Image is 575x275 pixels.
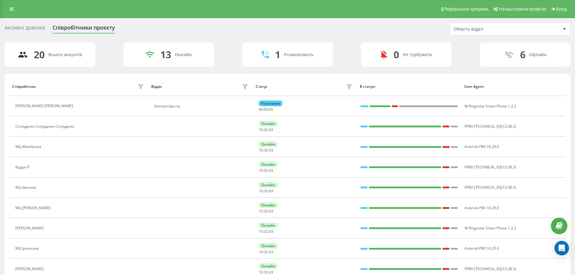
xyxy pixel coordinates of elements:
[15,145,43,149] div: МЦ Макіївська
[403,52,432,57] div: Не турбувати
[465,205,499,210] span: Asterisk PBX 16.29.0
[465,144,499,149] span: Asterisk PBX 16.29.0
[259,107,273,112] div: : :
[259,189,273,193] div: : :
[15,165,31,169] div: Відділ ІТ
[259,188,263,193] span: 10
[499,7,546,11] span: Налаштування профілю
[465,246,499,251] span: Asterisk PBX 16.29.0
[259,270,273,274] div: : :
[175,52,192,57] div: Онлайн
[259,148,263,153] span: 10
[465,104,516,109] span: W Ringostat Smart Phone 1.2.2
[269,168,273,173] span: 43
[269,188,273,193] span: 43
[259,107,263,112] span: 00
[259,141,278,147] div: Онлайн
[275,49,280,60] div: 1
[5,24,45,34] div: Активні дзвінки
[556,7,567,11] span: Вихід
[259,168,273,173] div: : :
[269,229,273,234] span: 43
[465,266,516,271] span: FPBX-[TECHNICAL_ID](13.38.3)
[394,49,399,60] div: 0
[259,182,278,188] div: Онлайн
[259,222,278,228] div: Онлайн
[15,185,38,190] div: МЦ Івасюка
[465,124,516,129] span: FPBX-[TECHNICAL_ID](13.38.3)
[264,148,268,153] span: 32
[15,226,45,230] div: [PERSON_NAME]
[284,52,313,57] div: Розмовляють
[15,104,75,108] div: [PERSON_NAME] [PERSON_NAME]
[259,161,278,167] div: Онлайн
[15,267,45,271] div: [PERSON_NAME]
[34,49,45,60] div: 20
[259,229,263,234] span: 10
[160,49,171,60] div: 13
[151,85,162,89] div: Відділ
[269,209,273,214] span: 43
[259,263,278,269] div: Онлайн
[259,128,273,132] div: : :
[259,127,263,132] span: 10
[259,101,283,106] div: Розмовляє
[53,24,115,34] div: Співробітники проєкту
[264,168,268,173] span: 32
[259,148,273,152] div: : :
[259,168,263,173] span: 10
[259,250,273,254] div: : :
[465,165,516,170] span: FPBX-[TECHNICAL_ID](13.38.3)
[269,107,273,112] span: 05
[259,229,273,234] div: : :
[465,185,516,190] span: FPBX-[TECHNICAL_ID](13.38.3)
[444,7,489,11] span: Реферальна програма
[259,243,278,249] div: Онлайн
[264,270,268,275] span: 32
[264,209,268,214] span: 32
[12,85,36,89] div: Співробітник
[269,127,273,132] span: 43
[259,249,263,254] span: 10
[15,246,40,251] div: МЦ Ірпінська
[256,85,267,89] div: Статус
[264,249,268,254] span: 32
[15,206,52,210] div: МЦ [PERSON_NAME]
[453,27,525,32] div: Оберіть відділ
[259,202,278,208] div: Онлайн
[264,107,268,112] span: 00
[529,52,547,57] div: Офлайн
[264,229,268,234] span: 32
[465,225,516,231] span: W Ringostat Smart Phone 1.2.2
[155,104,250,108] div: КонтактЦентр
[259,209,273,213] div: : :
[269,270,273,275] span: 43
[48,52,82,57] div: Всього акаунтів
[269,148,273,153] span: 43
[15,124,76,129] div: Сотрудник Сотрудник Сотрудник
[259,121,278,126] div: Онлайн
[269,249,273,254] span: 43
[264,188,268,193] span: 32
[259,270,263,275] span: 10
[464,85,563,89] div: User Agent
[259,209,263,214] span: 10
[360,85,458,89] div: В статусі
[554,241,569,255] div: Open Intercom Messenger
[520,49,525,60] div: 6
[264,127,268,132] span: 32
